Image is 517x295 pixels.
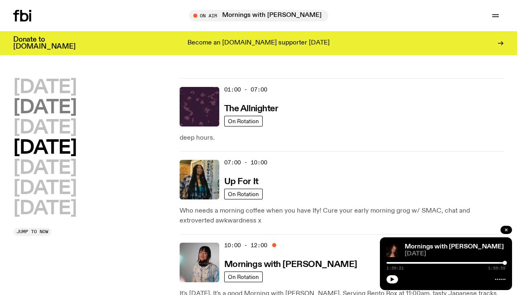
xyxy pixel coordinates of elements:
span: 10:00 - 12:00 [224,241,267,249]
a: On Rotation [224,272,263,282]
a: Mornings with [PERSON_NAME] [224,259,357,269]
button: On AirMornings with [PERSON_NAME] [189,10,328,21]
button: [DATE] [13,98,76,117]
button: [DATE] [13,179,76,198]
h3: Up For It [224,178,258,186]
p: deep hours. [180,133,504,143]
span: Jump to now [17,229,48,234]
a: Mornings with [PERSON_NAME] [405,243,504,250]
span: 1:59:59 [488,266,505,270]
h3: The Allnighter [224,105,278,113]
span: 1:59:21 [387,266,404,270]
a: On Rotation [224,189,263,199]
a: Up For It [224,176,258,186]
p: Who needs a morning coffee when you have Ify! Cure your early morning grog w/ SMAC, chat and extr... [180,206,504,226]
img: Kana Frazer is smiling at the camera with her head tilted slightly to her left. She wears big bla... [180,243,219,282]
button: Jump to now [13,228,52,236]
span: On Rotation [228,274,259,280]
img: Ify - a Brown Skin girl with black braided twists, looking up to the side with her tongue stickin... [180,160,219,199]
a: The Allnighter [224,103,278,113]
span: [DATE] [405,251,505,257]
span: On Rotation [228,118,259,124]
span: On Rotation [228,191,259,197]
a: On Rotation [224,116,263,126]
p: Become an [DOMAIN_NAME] supporter [DATE] [187,40,330,47]
span: 07:00 - 10:00 [224,159,267,166]
h3: Donate to [DOMAIN_NAME] [13,36,76,50]
button: [DATE] [13,199,76,218]
button: [DATE] [13,159,76,178]
button: [DATE] [13,139,76,157]
button: [DATE] [13,119,76,137]
span: 01:00 - 07:00 [224,86,267,94]
h3: Mornings with [PERSON_NAME] [224,260,357,269]
button: [DATE] [13,78,76,97]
